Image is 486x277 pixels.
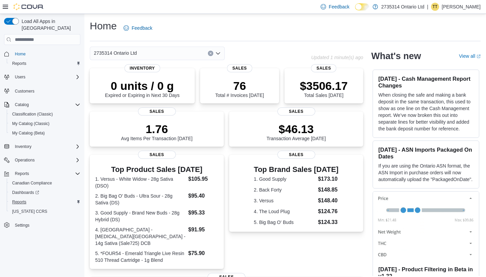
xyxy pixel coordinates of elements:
p: Updated 1 minute(s) ago [311,55,363,60]
span: Reports [12,199,26,205]
span: Sales [138,151,176,159]
span: Feedback [132,25,152,31]
a: Reports [9,198,29,206]
button: Catalog [1,100,83,109]
dd: $124.33 [318,218,339,226]
span: Settings [12,221,80,229]
span: Home [15,51,26,57]
span: Canadian Compliance [9,179,80,187]
nav: Complex example [4,46,80,248]
button: Reports [1,169,83,178]
span: Sales [277,107,315,116]
p: $46.13 [267,122,326,136]
span: My Catalog (Classic) [9,120,80,128]
img: Cova [13,3,44,10]
a: Settings [12,221,32,229]
span: Feedback [329,3,349,10]
span: Home [12,50,80,58]
span: Inventory [15,144,31,149]
span: Dark Mode [355,10,355,11]
dd: $105.95 [188,175,218,183]
h3: Top Brand Sales [DATE] [254,166,339,174]
dt: 5. Big Bag O' Buds [254,219,315,226]
span: My Catalog (Beta) [9,129,80,137]
dt: 1. Good Supply [254,176,315,182]
dt: 1. Versus - White Widow - 28g Sativa (DSO) [95,176,186,189]
a: Home [12,50,28,58]
span: 2735314 Ontario Ltd [94,49,137,57]
span: Reports [15,171,29,176]
p: | [427,3,428,11]
h3: [DATE] - Cash Management Report Changes [378,75,474,89]
span: Reports [9,59,80,68]
button: [US_STATE] CCRS [7,207,83,216]
button: Canadian Compliance [7,178,83,188]
button: Classification (Classic) [7,109,83,119]
button: Open list of options [215,51,221,56]
span: Canadian Compliance [12,180,52,186]
div: Transaction Average [DATE] [267,122,326,141]
div: Expired or Expiring in Next 30 Days [105,79,180,98]
span: Catalog [15,102,29,107]
button: Reports [12,170,32,178]
a: Feedback [121,21,155,35]
span: Classification (Classic) [12,111,53,117]
a: Classification (Classic) [9,110,56,118]
a: Dashboards [9,188,42,197]
span: Inventory [12,143,80,151]
button: Operations [12,156,37,164]
dt: 4. [GEOGRAPHIC_DATA] - [MEDICAL_DATA][GEOGRAPHIC_DATA] - 14g Sativa (Sale725) DCB [95,226,186,247]
span: My Catalog (Beta) [12,130,45,136]
button: Operations [1,155,83,165]
span: Reports [12,170,80,178]
dd: $95.33 [188,209,218,217]
a: Canadian Compliance [9,179,55,187]
span: Washington CCRS [9,207,80,216]
input: Dark Mode [355,3,369,10]
a: [US_STATE] CCRS [9,207,50,216]
p: 2735314 Ontario Ltd [381,3,425,11]
h3: Top Product Sales [DATE] [95,166,218,174]
h3: [DATE] - ASN Imports Packaged On Dates [378,146,474,160]
span: Sales [311,64,336,72]
button: Customers [1,86,83,96]
button: Settings [1,220,83,230]
dd: $148.40 [318,197,339,205]
a: View allExternal link [459,53,481,59]
span: Users [15,74,25,80]
span: Catalog [12,101,80,109]
dd: $173.10 [318,175,339,183]
p: [PERSON_NAME] [442,3,481,11]
span: Dashboards [9,188,80,197]
p: 76 [215,79,264,93]
dt: 3. Versus [254,197,315,204]
button: Users [12,73,28,81]
span: Reports [9,198,80,206]
dt: 3. Good Supply - Brand New Buds - 28g Hybrid (DS) [95,209,186,223]
span: TT [433,3,438,11]
span: Reports [12,61,26,66]
dt: 4. The Loud Plug [254,208,315,215]
button: Users [1,72,83,82]
span: Inventory [124,64,160,72]
span: Settings [15,223,29,228]
a: Reports [9,59,29,68]
dd: $148.85 [318,186,339,194]
dd: $95.40 [188,192,218,200]
button: Reports [7,59,83,68]
span: Dashboards [12,190,39,195]
button: Reports [7,197,83,207]
a: Customers [12,87,37,95]
a: My Catalog (Beta) [9,129,48,137]
dt: 2. Back Forty [254,186,315,193]
p: $3506.17 [300,79,348,93]
div: Total # Invoices [DATE] [215,79,264,98]
span: Sales [138,107,176,116]
p: 0 units / 0 g [105,79,180,93]
p: When closing the safe and making a bank deposit in the same transaction, this used to show as one... [378,92,474,132]
p: If you are using the Ontario ASN format, the ASN Import in purchase orders will now automatically... [378,162,474,183]
button: Inventory [1,142,83,151]
h2: What's new [371,51,421,61]
dt: 5. *FOUR54 - Emerald Triangle Live Resin 510 Thread Cartridge - 1g Blend [95,250,186,263]
span: Operations [12,156,80,164]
